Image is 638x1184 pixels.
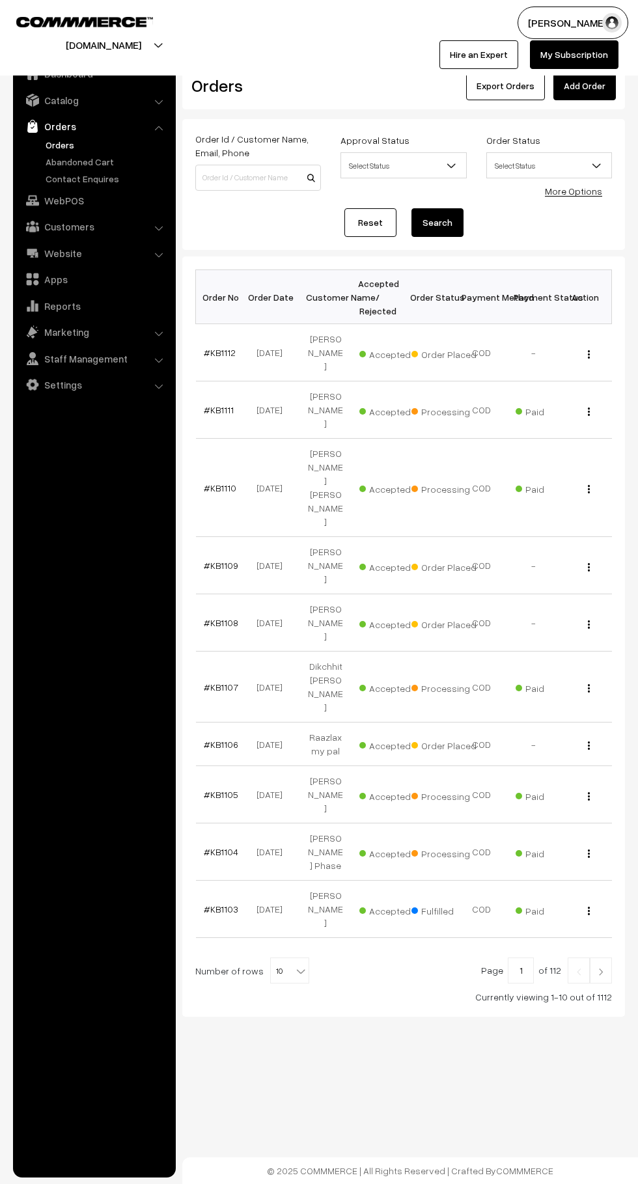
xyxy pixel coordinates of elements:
[602,13,622,33] img: user
[456,381,508,439] td: COD
[16,320,171,344] a: Marketing
[191,76,320,96] h2: Orders
[16,268,171,291] a: Apps
[16,17,153,27] img: COMMMERCE
[411,479,477,496] span: Processing
[359,844,424,860] span: Accepted
[486,152,612,178] span: Select Status
[516,402,581,419] span: Paid
[195,990,612,1004] div: Currently viewing 1-10 out of 1112
[299,537,352,594] td: [PERSON_NAME]
[204,903,238,915] a: #KB1103
[359,402,424,419] span: Accepted
[344,208,396,237] a: Reset
[560,270,612,324] th: Action
[359,344,424,361] span: Accepted
[508,594,560,652] td: -
[204,347,236,358] a: #KB1112
[456,723,508,766] td: COD
[411,557,477,574] span: Order Placed
[16,241,171,265] a: Website
[359,614,424,631] span: Accepted
[352,270,404,324] th: Accepted / Rejected
[16,89,171,112] a: Catalog
[247,594,299,652] td: [DATE]
[359,901,424,918] span: Accepted
[195,132,321,159] label: Order Id / Customer Name, Email, Phone
[516,786,581,803] span: Paid
[411,208,464,237] button: Search
[182,1157,638,1184] footer: © 2025 COMMMERCE | All Rights Reserved | Crafted By
[247,537,299,594] td: [DATE]
[42,155,171,169] a: Abandoned Cart
[588,407,590,416] img: Menu
[456,439,508,537] td: COD
[204,560,238,571] a: #KB1109
[299,270,352,324] th: Customer Name
[516,678,581,695] span: Paid
[16,115,171,138] a: Orders
[247,324,299,381] td: [DATE]
[595,968,607,976] img: Right
[456,594,508,652] td: COD
[299,881,352,938] td: [PERSON_NAME]
[456,823,508,881] td: COD
[299,594,352,652] td: [PERSON_NAME]
[340,152,466,178] span: Select Status
[411,344,477,361] span: Order Placed
[496,1165,553,1176] a: COMMMERCE
[508,270,560,324] th: Payment Status
[516,479,581,496] span: Paid
[42,172,171,186] a: Contact Enquires
[518,7,628,39] button: [PERSON_NAME]…
[508,537,560,594] td: -
[456,537,508,594] td: COD
[299,723,352,766] td: Raazlaxmy pal
[299,823,352,881] td: [PERSON_NAME] Phase
[588,684,590,693] img: Menu
[247,766,299,823] td: [DATE]
[404,270,456,324] th: Order Status
[359,736,424,752] span: Accepted
[204,482,236,493] a: #KB1110
[204,739,238,750] a: #KB1106
[16,215,171,238] a: Customers
[456,652,508,723] td: COD
[411,844,477,860] span: Processing
[299,324,352,381] td: [PERSON_NAME]
[247,381,299,439] td: [DATE]
[271,958,309,984] span: 10
[456,766,508,823] td: COD
[411,614,477,631] span: Order Placed
[588,907,590,915] img: Menu
[247,823,299,881] td: [DATE]
[481,965,503,976] span: Page
[588,792,590,801] img: Menu
[456,270,508,324] th: Payment Method
[516,844,581,860] span: Paid
[359,479,424,496] span: Accepted
[553,72,616,100] a: Add Order
[588,350,590,359] img: Menu
[196,270,248,324] th: Order No
[486,133,540,147] label: Order Status
[247,652,299,723] td: [DATE]
[411,736,477,752] span: Order Placed
[247,881,299,938] td: [DATE]
[545,186,602,197] a: More Options
[411,786,477,803] span: Processing
[16,13,130,29] a: COMMMERCE
[42,138,171,152] a: Orders
[16,294,171,318] a: Reports
[204,617,238,628] a: #KB1108
[538,965,561,976] span: of 112
[299,439,352,537] td: [PERSON_NAME] [PERSON_NAME]
[299,381,352,439] td: [PERSON_NAME]
[16,373,171,396] a: Settings
[588,563,590,571] img: Menu
[16,189,171,212] a: WebPOS
[20,29,187,61] button: [DOMAIN_NAME]
[195,165,321,191] input: Order Id / Customer Name / Customer Email / Customer Phone
[411,901,477,918] span: Fulfilled
[340,133,409,147] label: Approval Status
